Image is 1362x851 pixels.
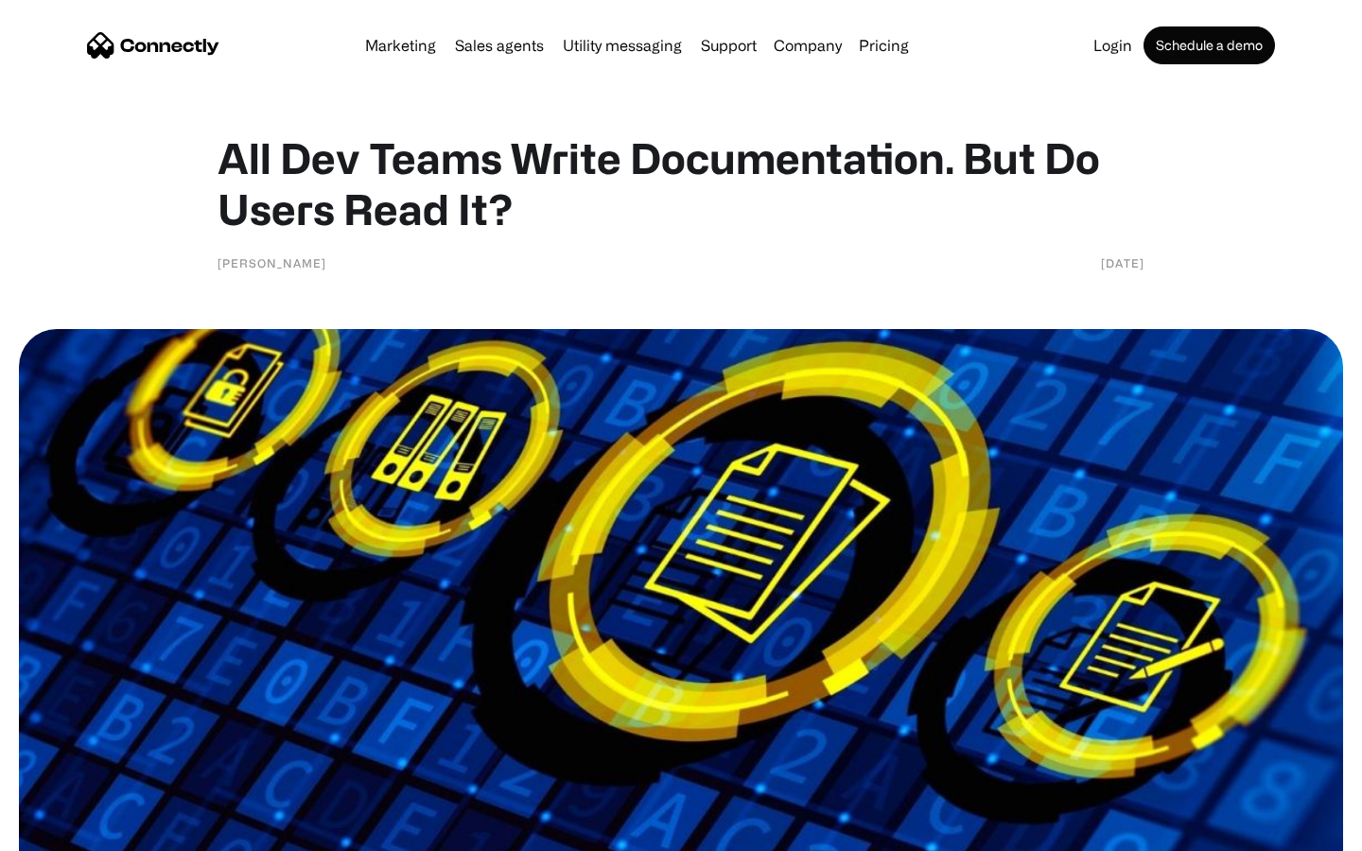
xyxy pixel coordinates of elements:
[358,38,444,53] a: Marketing
[447,38,551,53] a: Sales agents
[1144,26,1275,64] a: Schedule a demo
[19,818,113,844] aside: Language selected: English
[1086,38,1140,53] a: Login
[851,38,917,53] a: Pricing
[218,132,1144,234] h1: All Dev Teams Write Documentation. But Do Users Read It?
[693,38,764,53] a: Support
[774,32,842,59] div: Company
[1101,253,1144,272] div: [DATE]
[218,253,326,272] div: [PERSON_NAME]
[38,818,113,844] ul: Language list
[555,38,690,53] a: Utility messaging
